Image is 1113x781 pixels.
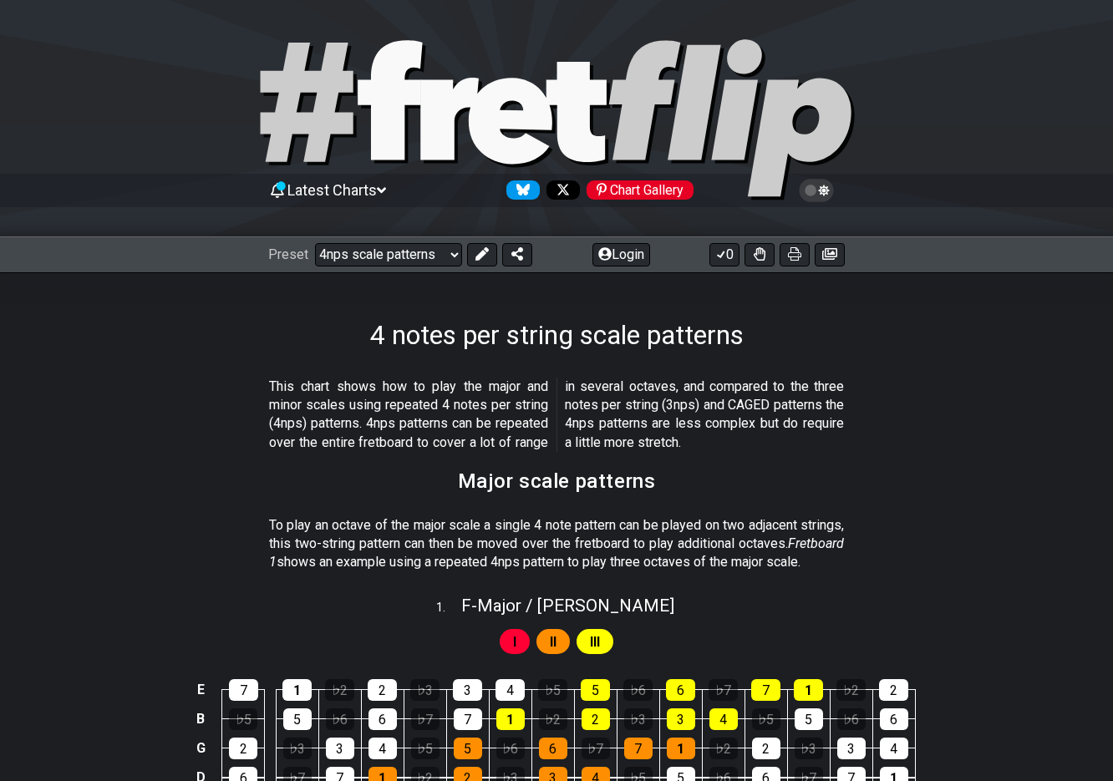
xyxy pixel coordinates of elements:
[496,738,525,759] div: ♭6
[436,599,461,617] span: 1 .
[191,733,211,763] td: G
[370,319,744,351] h1: 4 notes per string scale patterns
[283,738,312,759] div: ♭3
[836,679,866,701] div: ♭2
[623,679,653,701] div: ♭6
[513,630,516,654] span: First enable full edit mode to edit
[582,738,610,759] div: ♭7
[539,708,567,730] div: ♭2
[752,738,780,759] div: 2
[837,738,866,759] div: 3
[496,679,525,701] div: 4
[709,708,738,730] div: 4
[709,679,738,701] div: ♭7
[709,243,739,266] button: 0
[752,708,780,730] div: ♭5
[581,679,610,701] div: 5
[191,676,211,705] td: E
[467,243,497,266] button: Edit Preset
[269,378,844,453] p: This chart shows how to play the major and minor scales using repeated 4 notes per string (4nps) ...
[411,708,440,730] div: ♭7
[794,679,823,701] div: 1
[667,708,695,730] div: 3
[191,704,211,733] td: B
[580,180,694,200] a: #fretflip at Pinterest
[326,708,354,730] div: ♭6
[550,630,556,654] span: First enable full edit mode to edit
[368,679,397,701] div: 2
[496,708,525,730] div: 1
[229,679,258,701] div: 7
[458,472,656,490] h2: Major scale patterns
[540,180,580,200] a: Follow #fretflip at X
[229,708,257,730] div: ♭5
[590,630,600,654] span: First enable full edit mode to edit
[453,679,482,701] div: 3
[326,738,354,759] div: 3
[745,243,775,266] button: Toggle Dexterity for all fretkits
[325,679,354,701] div: ♭2
[454,738,482,759] div: 5
[368,708,397,730] div: 6
[368,738,397,759] div: 4
[269,516,844,572] p: To play an octave of the major scale a single 4 note pattern can be played on two adjacent string...
[500,180,540,200] a: Follow #fretflip at Bluesky
[815,243,845,266] button: Create image
[666,679,695,701] div: 6
[751,679,780,701] div: 7
[502,243,532,266] button: Share Preset
[538,679,567,701] div: ♭5
[709,738,738,759] div: ♭2
[880,708,908,730] div: 6
[879,679,908,701] div: 2
[410,679,440,701] div: ♭3
[624,738,653,759] div: 7
[287,181,377,199] span: Latest Charts
[229,738,257,759] div: 2
[587,180,694,200] div: Chart Gallery
[582,708,610,730] div: 2
[454,708,482,730] div: 7
[795,708,823,730] div: 5
[624,708,653,730] div: ♭3
[461,596,674,616] span: F - Major / [PERSON_NAME]
[795,738,823,759] div: ♭3
[780,243,810,266] button: Print
[268,246,308,262] span: Preset
[592,243,650,266] button: Login
[283,708,312,730] div: 5
[315,243,462,266] select: Preset
[411,738,440,759] div: ♭5
[880,738,908,759] div: 4
[807,183,826,198] span: Toggle light / dark theme
[837,708,866,730] div: ♭6
[282,679,312,701] div: 1
[667,738,695,759] div: 1
[539,738,567,759] div: 6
